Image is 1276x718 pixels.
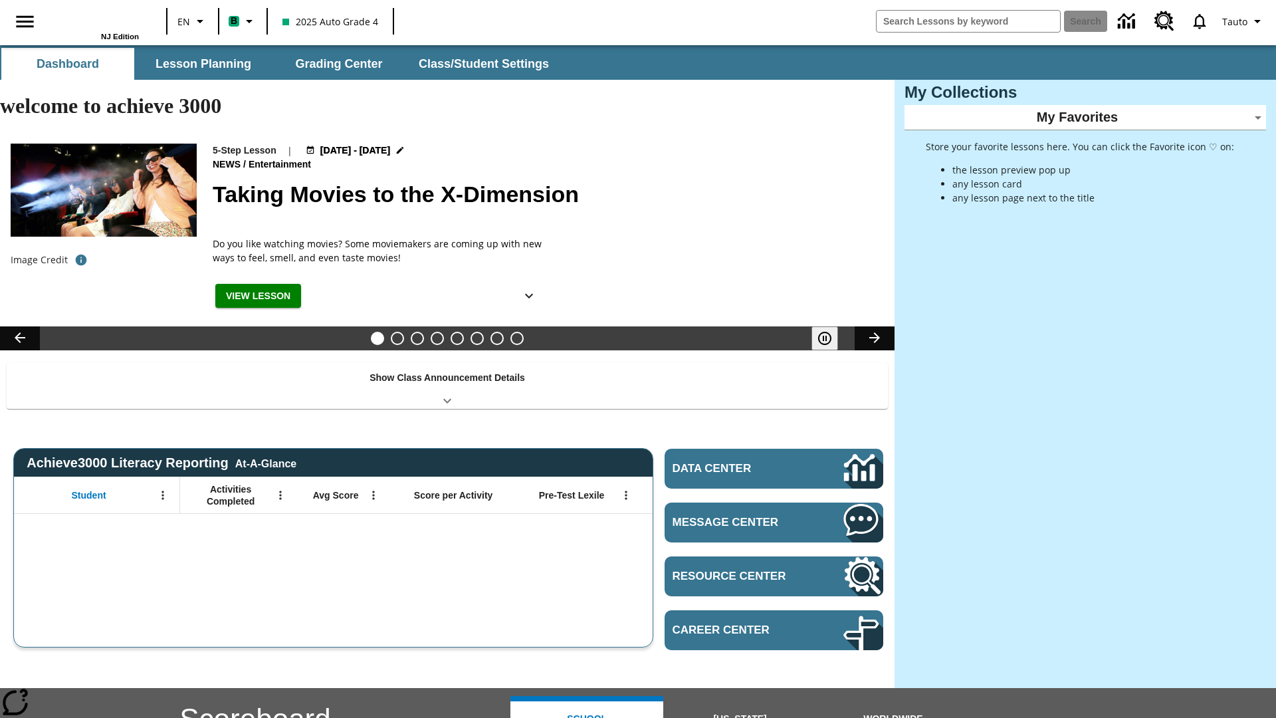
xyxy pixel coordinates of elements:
[370,371,525,385] p: Show Class Announcement Details
[616,485,636,505] button: Open Menu
[364,485,383,505] button: Open Menu
[223,9,263,33] button: Boost Class color is mint green. Change class color
[371,332,384,345] button: Slide 1 Taking Movies to the X-Dimension
[952,191,1234,205] li: any lesson page next to the title
[673,462,798,475] span: Data Center
[101,33,139,41] span: NJ Edition
[11,144,197,237] img: Panel in front of the seats sprays water mist to the happy audience at a 4DX-equipped theater.
[53,6,139,33] a: Home
[137,48,270,80] button: Lesson Planning
[490,332,504,345] button: Slide 7 Career Lesson
[187,483,274,507] span: Activities Completed
[665,610,883,650] a: Career Center
[72,489,106,501] span: Student
[270,485,290,505] button: Open Menu
[213,178,879,211] h2: Taking Movies to the X-Dimension
[391,332,404,345] button: Slide 2 Cars of the Future?
[952,177,1234,191] li: any lesson card
[665,503,883,542] a: Message Center
[516,284,542,308] button: Show Details
[665,449,883,489] a: Data Center
[249,158,314,172] span: Entertainment
[811,326,851,350] div: Pause
[855,326,895,350] button: Lesson carousel, Next
[471,332,484,345] button: Slide 6 Pre-release lesson
[53,5,139,41] div: Home
[282,15,378,29] span: 2025 Auto Grade 4
[68,248,94,272] button: Photo credit: Photo by The Asahi Shimbun via Getty Images
[1110,3,1146,40] a: Data Center
[303,144,408,158] button: Aug 18 - Aug 24 Choose Dates
[313,489,359,501] span: Avg Score
[1222,15,1247,29] span: Tauto
[272,48,405,80] button: Grading Center
[1217,9,1271,33] button: Profile/Settings
[539,489,605,501] span: Pre-Test Lexile
[811,326,838,350] button: Pause
[153,485,173,505] button: Open Menu
[673,516,803,529] span: Message Center
[320,144,390,158] span: [DATE] - [DATE]
[215,284,301,308] button: View Lesson
[243,159,246,170] span: /
[673,624,803,637] span: Career Center
[1146,3,1182,39] a: Resource Center, Will open in new tab
[411,332,424,345] button: Slide 3 Do You Want Fries With That?
[431,332,444,345] button: Slide 4 What's the Big Idea?
[171,9,214,33] button: Language: EN, Select a language
[952,163,1234,177] li: the lesson preview pop up
[235,455,296,470] div: At-A-Glance
[27,455,296,471] span: Achieve3000 Literacy Reporting
[408,48,560,80] button: Class/Student Settings
[673,570,803,583] span: Resource Center
[665,556,883,596] a: Resource Center, Will open in new tab
[213,237,545,265] p: Do you like watching movies? Some moviemakers are coming up with new ways to feel, smell, and eve...
[904,83,1266,102] h3: My Collections
[5,2,45,41] button: Open side menu
[177,15,190,29] span: EN
[877,11,1060,32] input: search field
[904,105,1266,130] div: My Favorites
[213,158,243,172] span: News
[926,140,1234,154] p: Store your favorite lessons here. You can click the Favorite icon ♡ on:
[231,13,237,29] span: B
[11,253,68,267] p: Image Credit
[287,144,292,158] span: |
[451,332,464,345] button: Slide 5 One Idea, Lots of Hard Work
[414,489,493,501] span: Score per Activity
[213,144,276,158] p: 5-Step Lesson
[510,332,524,345] button: Slide 8 Sleepless in the Animal Kingdom
[1,48,134,80] button: Dashboard
[1182,4,1217,39] a: Notifications
[7,363,888,409] div: Show Class Announcement Details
